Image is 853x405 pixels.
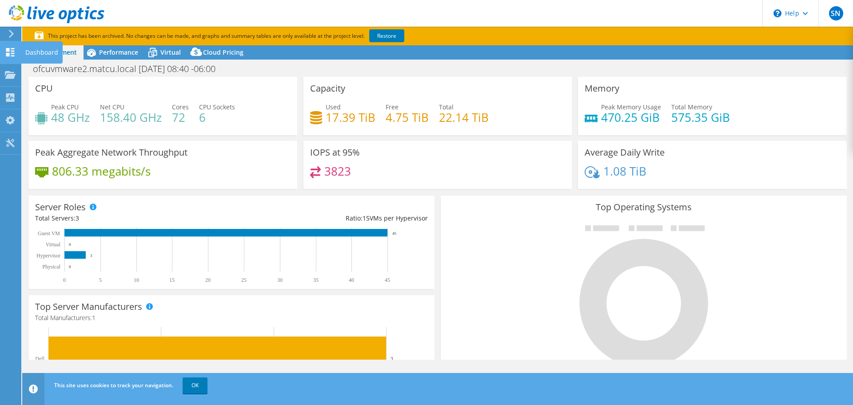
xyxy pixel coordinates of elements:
h3: Top Server Manufacturers [35,302,142,312]
text: Dell [35,356,44,362]
p: This project has been archived. No changes can be made, and graphs and summary tables are only av... [35,31,470,41]
h4: 1.08 TiB [603,166,646,176]
text: 30 [277,277,283,283]
h4: 72 [172,112,189,122]
h4: 48 GHz [51,112,90,122]
span: Peak CPU [51,103,79,111]
text: 20 [205,277,211,283]
a: Restore [369,29,404,42]
span: SN [829,6,843,20]
h1: ofcuvmware2.matcu.local [DATE] 08:40 -06:00 [29,64,229,74]
h4: 4.75 TiB [386,112,429,122]
h4: 22.14 TiB [439,112,489,122]
text: 0 [69,242,71,247]
span: 1 [92,313,96,322]
text: 3 [90,253,92,258]
span: Cores [172,103,189,111]
text: 40 [349,277,354,283]
text: 5 [99,277,102,283]
text: Physical [42,264,60,270]
h4: 575.35 GiB [671,112,730,122]
a: OK [183,377,207,393]
h3: Memory [585,84,619,93]
text: 10 [134,277,139,283]
text: 15 [169,277,175,283]
span: Used [326,103,341,111]
text: 3 [391,356,393,361]
span: CPU Sockets [199,103,235,111]
svg: \n [773,9,781,17]
h4: 806.33 megabits/s [52,166,151,176]
div: Dashboard [21,41,63,64]
h3: Capacity [310,84,345,93]
span: Free [386,103,399,111]
h4: 6 [199,112,235,122]
text: 25 [241,277,247,283]
span: Peak Memory Usage [601,103,661,111]
h4: Total Manufacturers: [35,313,428,323]
h4: 158.40 GHz [100,112,162,122]
h4: 17.39 TiB [326,112,375,122]
span: Total Memory [671,103,712,111]
span: 15 [363,214,370,222]
h3: Peak Aggregate Network Throughput [35,148,187,157]
span: Cloud Pricing [203,48,243,56]
h4: 470.25 GiB [601,112,661,122]
span: Performance [99,48,138,56]
h3: IOPS at 95% [310,148,360,157]
h3: Top Operating Systems [447,202,840,212]
div: Ratio: VMs per Hypervisor [231,213,428,223]
div: Total Servers: [35,213,231,223]
span: 3 [76,214,79,222]
text: 45 [392,231,397,236]
text: Guest VM [38,230,60,237]
h3: Server Roles [35,202,86,212]
h4: 3823 [324,166,351,176]
span: Total [439,103,454,111]
span: This site uses cookies to track your navigation. [54,381,173,389]
text: Hypervisor [36,253,60,259]
h3: CPU [35,84,53,93]
text: 0 [69,265,71,269]
text: 45 [385,277,390,283]
span: Virtual [160,48,181,56]
h3: Average Daily Write [585,148,665,157]
text: 0 [63,277,66,283]
text: Virtual [46,241,61,248]
text: 35 [313,277,319,283]
span: Net CPU [100,103,124,111]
